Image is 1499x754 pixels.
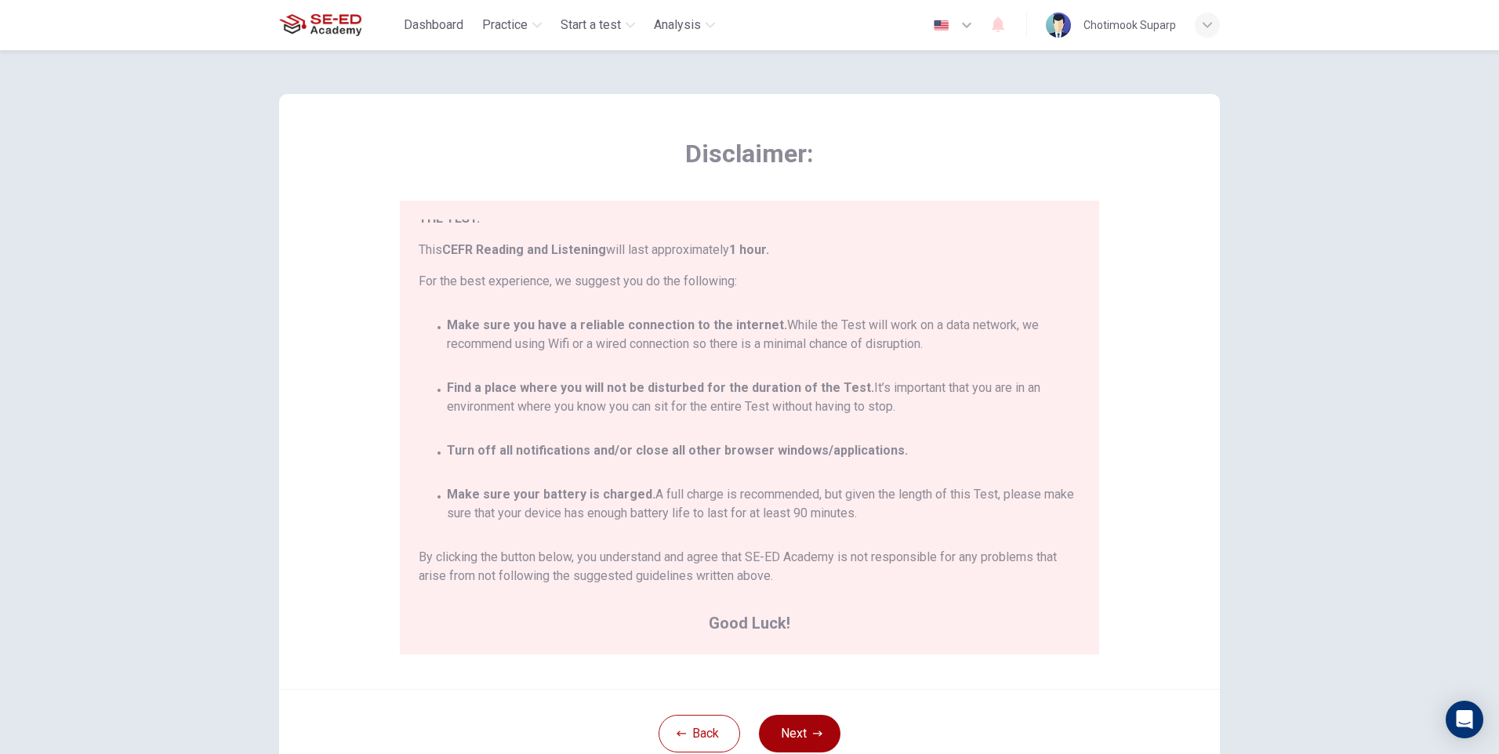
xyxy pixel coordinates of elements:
span: Analysis [654,16,701,34]
button: Analysis [648,11,721,39]
span: Good Luck! [419,611,1080,636]
div: Chotimook Suparp [1083,16,1176,34]
img: en [931,20,951,31]
strong: Find a place where you will not be disturbed for the duration of the Test. [447,380,874,395]
button: Next [759,715,840,752]
button: Practice [476,11,548,39]
img: SE-ED Academy logo [279,9,361,41]
button: Start a test [554,11,641,39]
span: Start a test [561,16,621,34]
span: Dashboard [404,16,463,34]
span: It’s important that you are in an environment where you know you can sit for the entire Test with... [447,379,1080,416]
strong: Turn off all notifications and/or close all other browser windows/applications. [447,443,908,458]
span: For the best experience, we suggest you do the following: [419,272,1080,291]
div: Open Intercom Messenger [1446,701,1483,738]
strong: Make sure you have a reliable connection to the internet. [447,317,787,332]
span: While the Test will work on a data network, we recommend using Wifi or a wired connection so ther... [447,316,1080,353]
button: Back [659,715,740,752]
span: This will last approximately [419,241,1080,259]
a: SE-ED Academy logo [279,9,397,41]
img: Profile picture [1046,13,1071,38]
span: Practice [482,16,528,34]
strong: CEFR Reading and Listening [442,242,606,257]
button: Dashboard [397,11,470,39]
span: Disclaimer: [400,138,1099,169]
strong: 1 hour. [729,242,769,257]
strong: Make sure your battery is charged. [447,487,655,502]
span: By clicking the button below, you understand and agree that SE-ED Academy is not responsible for ... [419,548,1080,585]
span: A full charge is recommended, but given the length of this Test, please make sure that your devic... [447,485,1080,523]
